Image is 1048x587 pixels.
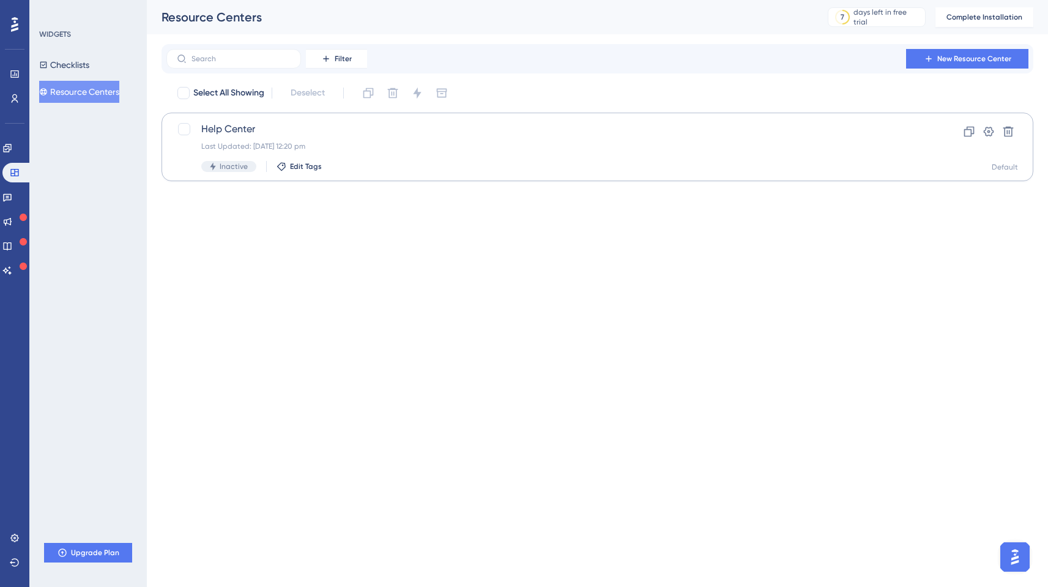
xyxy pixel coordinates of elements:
[335,54,352,64] span: Filter
[935,7,1033,27] button: Complete Installation
[946,12,1022,22] span: Complete Installation
[39,81,119,103] button: Resource Centers
[291,86,325,100] span: Deselect
[290,162,322,171] span: Edit Tags
[201,141,896,151] div: Last Updated: [DATE] 12:20 pm
[193,86,264,100] span: Select All Showing
[71,548,119,558] span: Upgrade Plan
[841,12,844,22] div: 7
[162,9,797,26] div: Resource Centers
[220,162,248,171] span: Inactive
[992,162,1018,172] div: Default
[306,49,367,69] button: Filter
[191,54,291,63] input: Search
[277,162,322,171] button: Edit Tags
[853,7,921,27] div: days left in free trial
[39,29,71,39] div: WIDGETS
[906,49,1028,69] button: New Resource Center
[937,54,1011,64] span: New Resource Center
[39,54,89,76] button: Checklists
[201,122,896,136] span: Help Center
[44,543,132,563] button: Upgrade Plan
[997,539,1033,575] iframe: UserGuiding AI Assistant Launcher
[280,82,336,104] button: Deselect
